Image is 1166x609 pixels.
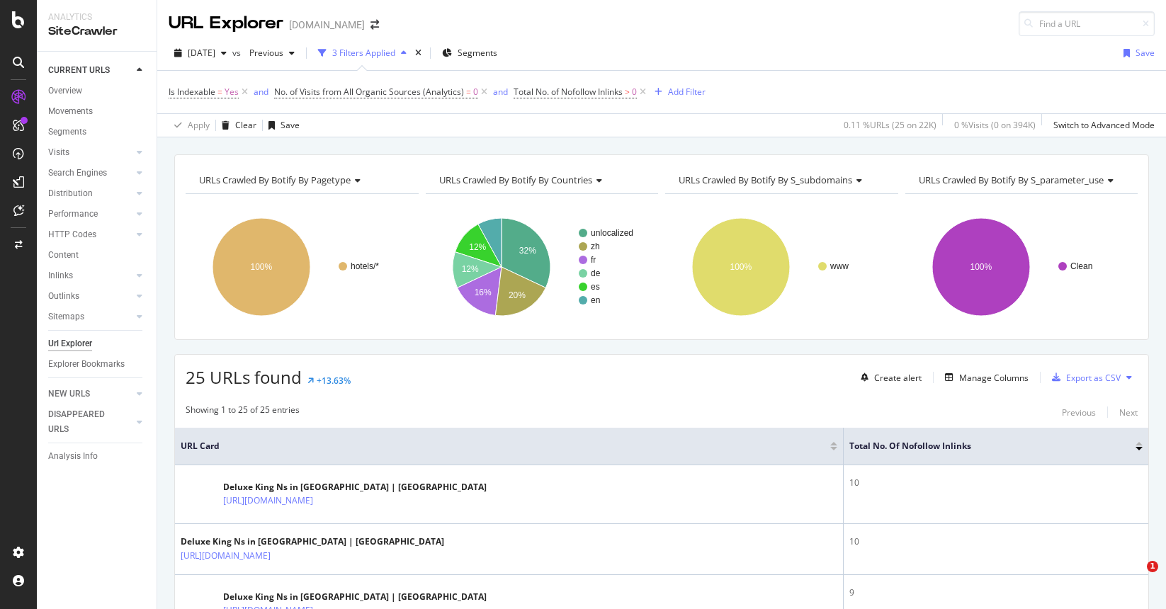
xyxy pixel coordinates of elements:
[1119,404,1138,421] button: Next
[223,494,313,508] a: [URL][DOMAIN_NAME]
[1019,11,1155,36] input: Find a URL
[1048,114,1155,137] button: Switch to Advanced Mode
[48,63,110,78] div: CURRENT URLS
[436,169,646,191] h4: URLs Crawled By Botify By countries
[591,255,596,265] text: fr
[48,449,147,464] a: Analysis Info
[48,309,132,324] a: Sitemaps
[649,84,706,101] button: Add Filter
[493,85,508,98] button: and
[48,407,132,437] a: DISAPPEARED URLS
[188,47,215,59] span: 2025 Sep. 1st
[466,86,471,98] span: =
[436,42,503,64] button: Segments
[251,262,273,272] text: 100%
[48,23,145,40] div: SiteCrawler
[730,262,752,272] text: 100%
[426,205,656,329] svg: A chart.
[1062,404,1096,421] button: Previous
[591,228,633,238] text: unlocalized
[874,372,922,384] div: Create alert
[48,289,132,304] a: Outlinks
[1136,47,1155,59] div: Save
[668,86,706,98] div: Add Filter
[274,86,464,98] span: No. of Visits from All Organic Sources (Analytics)
[289,18,365,32] div: [DOMAIN_NAME]
[351,261,379,271] text: hotels/*
[48,145,69,160] div: Visits
[849,535,1143,548] div: 10
[939,369,1029,386] button: Manage Columns
[48,309,84,324] div: Sitemaps
[632,82,637,102] span: 0
[48,207,98,222] div: Performance
[48,84,147,98] a: Overview
[48,387,132,402] a: NEW URLS
[235,119,256,131] div: Clear
[169,114,210,137] button: Apply
[48,407,120,437] div: DISAPPEARED URLS
[1070,261,1092,271] text: Clean
[48,145,132,160] a: Visits
[48,104,147,119] a: Movements
[849,477,1143,489] div: 10
[959,372,1029,384] div: Manage Columns
[254,85,268,98] button: and
[1118,42,1155,64] button: Save
[181,485,216,503] img: main image
[1062,406,1096,419] div: Previous
[954,119,1036,131] div: 0 % Visits ( 0 on 394K )
[916,169,1126,191] h4: URLs Crawled By Botify By s_parameter_use
[48,289,79,304] div: Outlinks
[591,241,600,251] text: zh
[458,47,497,59] span: Segments
[591,282,600,292] text: es
[48,336,147,351] a: Url Explorer
[181,535,444,548] div: Deluxe King Ns in [GEOGRAPHIC_DATA] | [GEOGRAPHIC_DATA]
[48,11,145,23] div: Analytics
[676,169,885,191] h4: URLs Crawled By Botify By s_subdomains
[1053,119,1155,131] div: Switch to Advanced Mode
[232,47,244,59] span: vs
[48,248,79,263] div: Content
[1118,561,1152,595] iframe: Intercom live chat
[48,268,73,283] div: Inlinks
[254,86,268,98] div: and
[474,288,491,297] text: 16%
[48,227,132,242] a: HTTP Codes
[244,47,283,59] span: Previous
[48,186,93,201] div: Distribution
[473,82,478,102] span: 0
[970,262,992,272] text: 100%
[48,336,92,351] div: Url Explorer
[665,205,895,329] div: A chart.
[48,357,147,372] a: Explorer Bookmarks
[849,440,1114,453] span: Total No. of Nofollow Inlinks
[48,186,132,201] a: Distribution
[48,125,147,140] a: Segments
[508,290,525,300] text: 20%
[186,205,416,329] svg: A chart.
[244,42,300,64] button: Previous
[461,264,478,274] text: 12%
[439,173,592,186] span: URLs Crawled By Botify By countries
[48,125,86,140] div: Segments
[493,86,508,98] div: and
[317,375,351,387] div: +13.63%
[855,366,922,389] button: Create alert
[48,387,90,402] div: NEW URLS
[48,227,96,242] div: HTTP Codes
[223,591,487,603] div: Deluxe King Ns in [GEOGRAPHIC_DATA] | [GEOGRAPHIC_DATA]
[169,86,215,98] span: Is Indexable
[181,549,271,563] a: [URL][DOMAIN_NAME]
[591,268,601,278] text: de
[1147,561,1158,572] span: 1
[1046,366,1121,389] button: Export as CSV
[48,357,125,372] div: Explorer Bookmarks
[48,268,132,283] a: Inlinks
[591,295,600,305] text: en
[514,86,623,98] span: Total No. of Nofollow Inlinks
[905,205,1136,329] svg: A chart.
